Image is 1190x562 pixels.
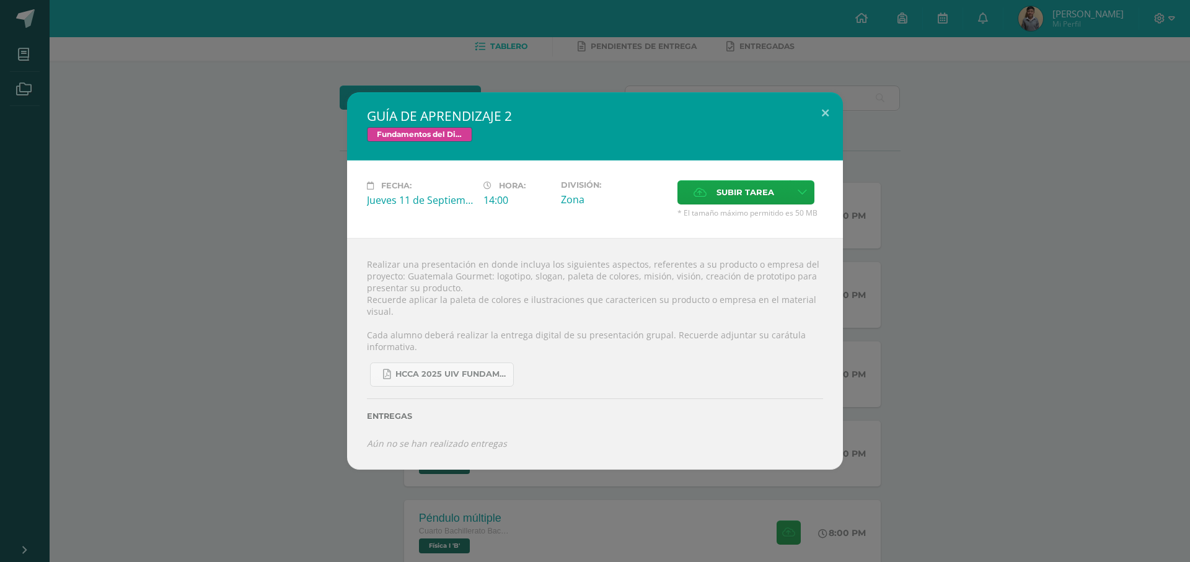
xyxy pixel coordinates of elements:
[367,193,474,207] div: Jueves 11 de Septiembre
[367,437,507,449] i: Aún no se han realizado entregas
[483,193,551,207] div: 14:00
[367,411,823,421] label: Entregas
[395,369,507,379] span: HCCA 2025 UIV FUNDAMENTOS DEL DISEÑO.docx (3).pdf
[370,362,514,387] a: HCCA 2025 UIV FUNDAMENTOS DEL DISEÑO.docx (3).pdf
[561,180,668,190] label: División:
[347,238,843,470] div: Realizar una presentación en donde incluya los siguientes aspectos, referentes a su producto o em...
[716,181,774,204] span: Subir tarea
[677,208,823,218] span: * El tamaño máximo permitido es 50 MB
[499,181,526,190] span: Hora:
[381,181,412,190] span: Fecha:
[367,127,472,142] span: Fundamentos del Diseño
[561,193,668,206] div: Zona
[808,92,843,134] button: Close (Esc)
[367,107,823,125] h2: GUÍA DE APRENDIZAJE 2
